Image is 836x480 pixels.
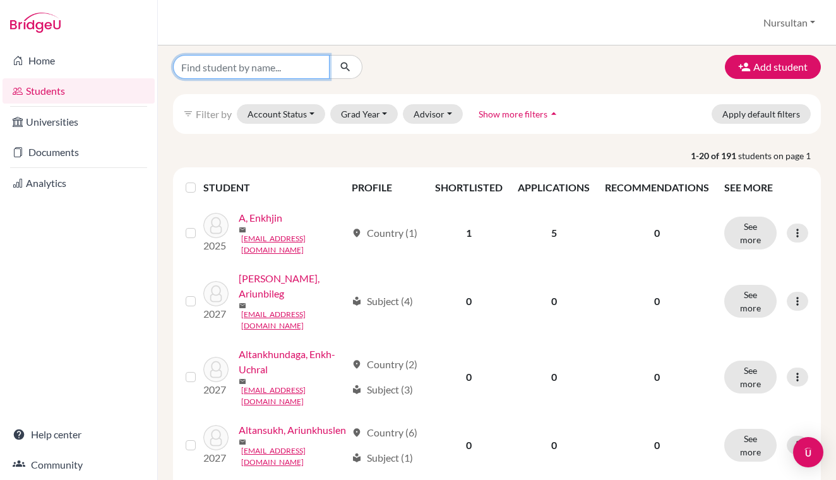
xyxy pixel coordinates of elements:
[597,172,717,203] th: RECOMMENDATIONS
[10,13,61,33] img: Bridge-U
[3,422,155,447] a: Help center
[605,369,709,385] p: 0
[691,149,738,162] strong: 1-20 of 191
[352,357,417,372] div: Country (2)
[352,359,362,369] span: location_on
[3,452,155,477] a: Community
[241,309,346,332] a: [EMAIL_ADDRESS][DOMAIN_NAME]
[712,104,811,124] button: Apply default filters
[352,296,362,306] span: local_library
[793,437,823,467] div: Open Intercom Messenger
[239,302,246,309] span: mail
[203,306,229,321] p: 2027
[330,104,398,124] button: Grad Year
[196,108,232,120] span: Filter by
[239,271,346,301] a: [PERSON_NAME], Ariunbileg
[547,107,560,120] i: arrow_drop_up
[239,378,246,385] span: mail
[479,109,547,119] span: Show more filters
[725,55,821,79] button: Add student
[344,172,428,203] th: PROFILE
[403,104,463,124] button: Advisor
[203,172,344,203] th: STUDENT
[203,238,229,253] p: 2025
[352,225,417,241] div: Country (1)
[203,281,229,306] img: Aldar, Ariunbileg
[203,382,229,397] p: 2027
[724,217,777,249] button: See more
[510,339,597,415] td: 0
[352,428,362,438] span: location_on
[427,203,510,263] td: 1
[605,294,709,309] p: 0
[352,294,413,309] div: Subject (4)
[717,172,816,203] th: SEE MORE
[241,445,346,468] a: [EMAIL_ADDRESS][DOMAIN_NAME]
[237,104,325,124] button: Account Status
[352,385,362,395] span: local_library
[203,450,229,465] p: 2027
[352,382,413,397] div: Subject (3)
[352,425,417,440] div: Country (6)
[3,171,155,196] a: Analytics
[758,11,821,35] button: Nursultan
[738,149,821,162] span: students on page 1
[427,263,510,339] td: 0
[173,55,330,79] input: Find student by name...
[3,109,155,135] a: Universities
[3,48,155,73] a: Home
[605,225,709,241] p: 0
[724,429,777,462] button: See more
[239,210,282,225] a: A, Enkhjin
[427,415,510,476] td: 0
[3,140,155,165] a: Documents
[203,425,229,450] img: Altansukh, Ariunkhuslen
[724,361,777,393] button: See more
[239,226,246,234] span: mail
[183,109,193,119] i: filter_list
[352,228,362,238] span: location_on
[427,172,510,203] th: SHORTLISTED
[3,78,155,104] a: Students
[510,172,597,203] th: APPLICATIONS
[510,203,597,263] td: 5
[352,450,413,465] div: Subject (1)
[239,438,246,446] span: mail
[510,415,597,476] td: 0
[203,213,229,238] img: A, Enkhjin
[239,347,346,377] a: Altankhundaga, Enkh-Uchral
[510,263,597,339] td: 0
[241,233,346,256] a: [EMAIL_ADDRESS][DOMAIN_NAME]
[203,357,229,382] img: Altankhundaga, Enkh-Uchral
[427,339,510,415] td: 0
[605,438,709,453] p: 0
[241,385,346,407] a: [EMAIL_ADDRESS][DOMAIN_NAME]
[239,423,346,438] a: Altansukh, Ariunkhuslen
[468,104,571,124] button: Show more filtersarrow_drop_up
[352,453,362,463] span: local_library
[724,285,777,318] button: See more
